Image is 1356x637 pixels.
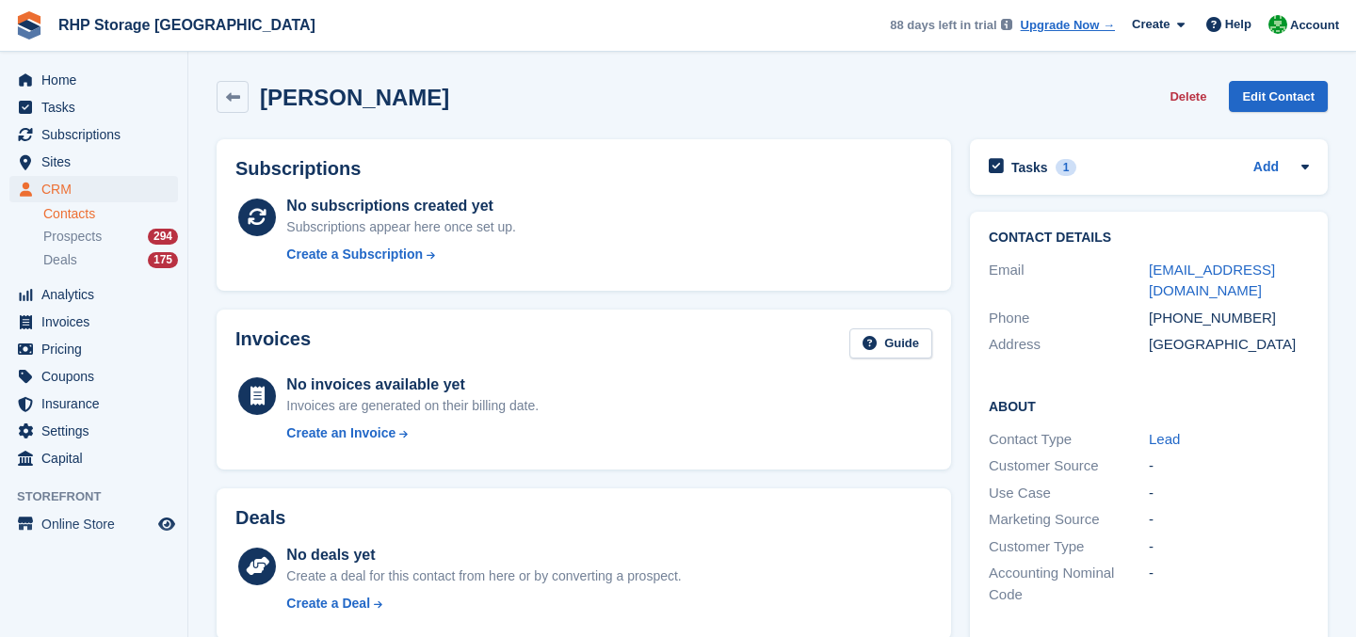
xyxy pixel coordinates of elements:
[9,149,178,175] a: menu
[989,260,1149,302] div: Email
[989,536,1149,558] div: Customer Type
[41,363,154,390] span: Coupons
[286,195,516,217] div: No subscriptions created yet
[286,245,516,264] a: Create a Subscription
[1149,483,1309,504] div: -
[41,67,154,93] span: Home
[1001,19,1012,30] img: icon-info-grey-7440780725fd019a000dd9b08b2336e03edf1995a4989e88bcd33f0948082b44.svg
[1290,16,1339,35] span: Account
[9,281,178,308] a: menu
[1253,157,1279,179] a: Add
[989,429,1149,451] div: Contact Type
[1149,262,1275,299] a: [EMAIL_ADDRESS][DOMAIN_NAME]
[286,544,681,566] div: No deals yet
[989,396,1309,415] h2: About
[148,252,178,268] div: 175
[41,511,154,537] span: Online Store
[15,11,43,40] img: stora-icon-8386f47178a22dfd0bd8f6a31ec36ba5ce8667c1dd55bd0f319d3a0aa187defe.svg
[235,158,932,180] h2: Subscriptions
[1149,308,1309,329] div: [PHONE_NUMBER]
[989,563,1149,605] div: Accounting Nominal Code
[989,483,1149,504] div: Use Case
[41,176,154,202] span: CRM
[17,487,187,506] span: Storefront
[41,281,154,308] span: Analytics
[286,423,395,443] div: Create an Invoice
[1225,15,1251,34] span: Help
[9,67,178,93] a: menu
[1149,509,1309,531] div: -
[1149,536,1309,558] div: -
[1149,563,1309,605] div: -
[9,390,178,417] a: menu
[43,250,178,270] a: Deals 175
[1132,15,1170,34] span: Create
[286,217,516,237] div: Subscriptions appear here once set up.
[1162,81,1214,112] button: Delete
[9,511,178,537] a: menu
[989,509,1149,531] div: Marketing Source
[43,227,178,247] a: Prospects 294
[9,176,178,202] a: menu
[9,121,178,148] a: menu
[989,231,1309,246] h2: Contact Details
[235,507,285,529] h2: Deals
[989,334,1149,356] div: Address
[1268,15,1287,34] img: Rod
[286,245,423,264] div: Create a Subscription
[41,94,154,120] span: Tasks
[890,16,996,35] span: 88 days left in trial
[41,445,154,471] span: Capital
[849,328,932,359] a: Guide
[1056,159,1077,176] div: 1
[1011,159,1048,176] h2: Tasks
[41,121,154,148] span: Subscriptions
[1021,16,1115,35] a: Upgrade Now →
[9,363,178,390] a: menu
[1149,334,1309,356] div: [GEOGRAPHIC_DATA]
[43,251,77,269] span: Deals
[43,205,178,223] a: Contacts
[9,336,178,362] a: menu
[41,309,154,335] span: Invoices
[9,418,178,444] a: menu
[286,566,681,586] div: Create a deal for this contact from here or by converting a prospect.
[43,228,102,246] span: Prospects
[9,94,178,120] a: menu
[989,455,1149,477] div: Customer Source
[286,396,539,416] div: Invoices are generated on their billing date.
[286,374,539,396] div: No invoices available yet
[286,594,681,613] a: Create a Deal
[1149,431,1180,447] a: Lead
[1149,455,1309,477] div: -
[286,594,370,613] div: Create a Deal
[260,85,449,110] h2: [PERSON_NAME]
[235,328,311,359] h2: Invoices
[148,229,178,245] div: 294
[41,390,154,417] span: Insurance
[51,9,323,40] a: RHP Storage [GEOGRAPHIC_DATA]
[41,336,154,362] span: Pricing
[155,513,178,535] a: Preview store
[41,149,154,175] span: Sites
[989,308,1149,329] div: Phone
[9,445,178,471] a: menu
[1229,81,1328,112] a: Edit Contact
[41,418,154,444] span: Settings
[9,309,178,335] a: menu
[286,423,539,443] a: Create an Invoice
